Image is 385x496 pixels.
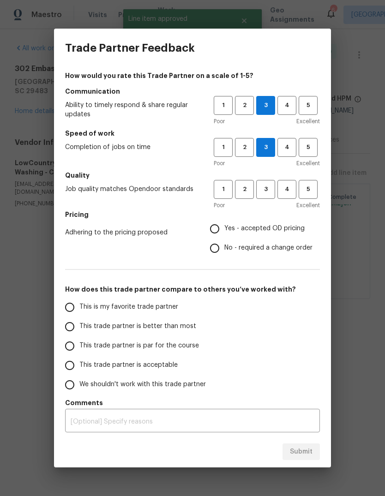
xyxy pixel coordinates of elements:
[256,138,275,157] button: 3
[210,219,320,258] div: Pricing
[65,210,320,219] h5: Pricing
[79,380,206,389] span: We shouldn't work with this trade partner
[65,285,320,294] h5: How does this trade partner compare to others you’ve worked with?
[65,129,320,138] h5: Speed of work
[257,100,275,111] span: 3
[236,184,253,195] span: 2
[79,302,178,312] span: This is my favorite trade partner
[299,180,318,199] button: 5
[65,398,320,407] h5: Comments
[278,184,295,195] span: 4
[214,138,233,157] button: 1
[296,159,320,168] span: Excellent
[65,101,199,119] span: Ability to timely respond & share regular updates
[65,185,199,194] span: Job quality matches Opendoor standards
[215,100,232,111] span: 1
[236,142,253,153] span: 2
[215,142,232,153] span: 1
[65,143,199,152] span: Completion of jobs on time
[215,184,232,195] span: 1
[299,96,318,115] button: 5
[296,201,320,210] span: Excellent
[79,341,199,351] span: This trade partner is par for the course
[235,138,254,157] button: 2
[65,298,320,394] div: How does this trade partner compare to others you’ve worked with?
[278,100,295,111] span: 4
[65,228,195,237] span: Adhering to the pricing proposed
[257,184,274,195] span: 3
[236,100,253,111] span: 2
[277,96,296,115] button: 4
[299,138,318,157] button: 5
[277,180,296,199] button: 4
[300,100,317,111] span: 5
[278,142,295,153] span: 4
[214,117,225,126] span: Poor
[300,184,317,195] span: 5
[65,42,195,54] h3: Trade Partner Feedback
[214,180,233,199] button: 1
[296,117,320,126] span: Excellent
[256,180,275,199] button: 3
[300,142,317,153] span: 5
[257,142,275,153] span: 3
[235,180,254,199] button: 2
[79,360,178,370] span: This trade partner is acceptable
[65,71,320,80] h4: How would you rate this Trade Partner on a scale of 1-5?
[214,159,225,168] span: Poor
[79,322,196,331] span: This trade partner is better than most
[235,96,254,115] button: 2
[277,138,296,157] button: 4
[224,224,305,233] span: Yes - accepted OD pricing
[256,96,275,115] button: 3
[65,171,320,180] h5: Quality
[214,201,225,210] span: Poor
[65,87,320,96] h5: Communication
[214,96,233,115] button: 1
[224,243,313,253] span: No - required a change order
